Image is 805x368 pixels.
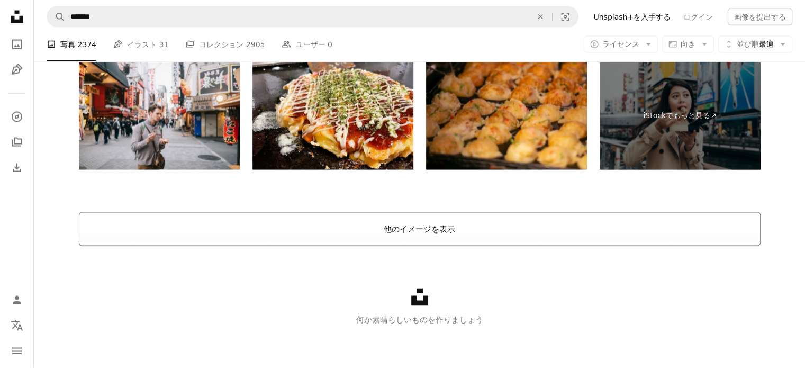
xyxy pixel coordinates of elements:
[6,106,28,128] a: 探す
[246,39,265,50] span: 2905
[587,8,677,25] a: Unsplash+を入手する
[113,28,168,61] a: イラスト 31
[47,6,578,28] form: サイト内でビジュアルを探す
[34,313,805,326] p: 何か素晴らしいものを作りましょう
[6,315,28,336] button: 言語
[728,8,792,25] button: 画像を提出する
[6,34,28,55] a: 写真
[584,36,658,53] button: ライセンス
[718,36,792,53] button: 並び順最適
[6,157,28,178] a: ダウンロード履歴
[328,39,332,50] span: 0
[159,39,169,50] span: 31
[185,28,265,61] a: コレクション 2905
[6,132,28,153] a: コレクション
[677,8,719,25] a: ログイン
[282,28,332,61] a: ユーザー 0
[426,62,587,170] img: 大阪の本格たこ焼き玉。たこ焼きは小麦粉とタコから作られた日本食です。
[737,40,759,48] span: 並び順
[6,340,28,362] button: メニュー
[79,212,761,246] button: 他のイメージを表示
[681,40,695,48] span: 向き
[79,62,240,170] img: 大阪で最高の通りを試みる観光客
[553,7,578,27] button: ビジュアル検索
[737,39,774,50] span: 最適
[600,62,761,170] a: iStockでもっと見る↗
[47,7,65,27] button: Unsplashで検索する
[6,6,28,30] a: ホーム — Unsplash
[6,59,28,80] a: イラスト
[529,7,552,27] button: 全てクリア
[6,290,28,311] a: ログイン / 登録する
[662,36,714,53] button: 向き
[252,62,413,170] img: 美味しそうなお好み焼きのクローズアップ
[602,40,639,48] span: ライセンス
